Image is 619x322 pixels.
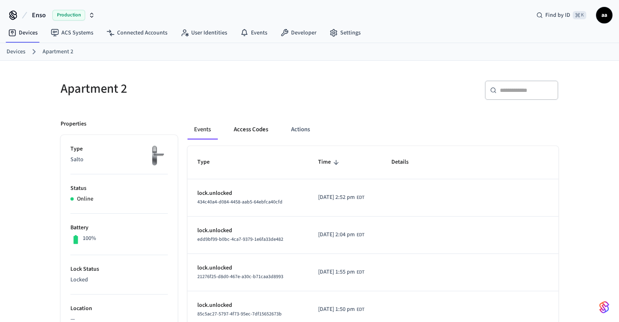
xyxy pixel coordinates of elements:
[599,301,609,314] img: SeamLogoGradient.69752ec5.svg
[597,8,612,23] span: aa
[197,236,283,243] span: edd9bf99-b0bc-4ca7-9379-1e6fa33de482
[318,305,355,314] span: [DATE] 1:50 pm
[32,10,46,20] span: Enso
[77,195,93,203] p: Online
[61,120,86,128] p: Properties
[147,145,168,167] img: salto_escutcheon_pin
[318,193,355,202] span: [DATE] 2:52 pm
[357,269,364,276] span: EDT
[323,25,367,40] a: Settings
[318,305,364,314] div: America/Toronto
[70,265,168,274] p: Lock Status
[174,25,234,40] a: User Identities
[530,8,593,23] div: Find by ID⌘ K
[318,231,355,239] span: [DATE] 2:04 pm
[70,276,168,284] p: Locked
[318,231,364,239] div: America/Toronto
[318,268,364,276] div: America/Toronto
[234,25,274,40] a: Events
[100,25,174,40] a: Connected Accounts
[357,194,364,201] span: EDT
[318,156,341,169] span: Time
[70,184,168,193] p: Status
[2,25,44,40] a: Devices
[357,231,364,239] span: EDT
[318,268,355,276] span: [DATE] 1:55 pm
[545,11,570,19] span: Find by ID
[318,193,364,202] div: America/Toronto
[70,224,168,232] p: Battery
[188,120,217,139] button: Events
[197,189,298,198] p: lock.unlocked
[197,311,282,317] span: 85c5ac27-5797-4f73-95ec-7df15652673b
[197,301,298,310] p: lock.unlocked
[285,120,316,139] button: Actions
[7,48,25,56] a: Devices
[70,145,168,153] p: Type
[197,199,282,206] span: 434c40a4-d084-4458-aab5-64ebfca40cfd
[44,25,100,40] a: ACS Systems
[52,10,85,21] span: Production
[197,226,298,235] p: lock.unlocked
[188,120,558,139] div: ant example
[274,25,323,40] a: Developer
[596,7,612,23] button: aa
[573,11,586,19] span: ⌘ K
[70,155,168,164] p: Salto
[70,304,168,313] p: Location
[197,156,220,169] span: Type
[43,48,73,56] a: Apartment 2
[391,156,419,169] span: Details
[357,306,364,313] span: EDT
[61,80,305,97] h5: Apartment 2
[227,120,275,139] button: Access Codes
[197,264,298,272] p: lock.unlocked
[83,234,96,243] p: 100%
[197,273,283,280] span: 21276f25-d8d0-467e-a30c-b71caa3d8993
